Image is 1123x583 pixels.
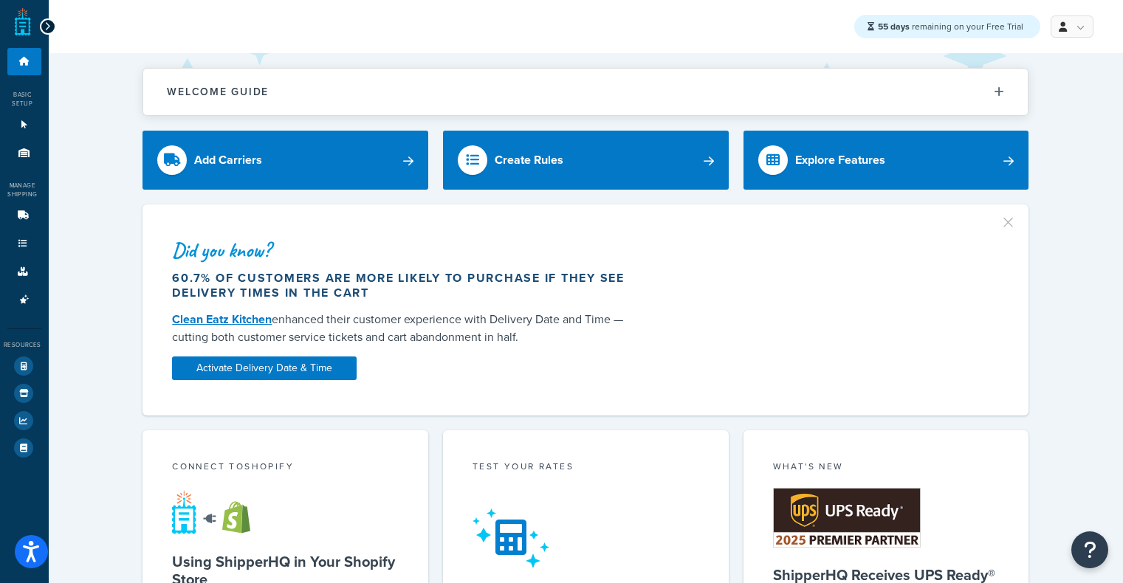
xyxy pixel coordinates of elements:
[7,353,41,379] li: Test Your Rates
[7,258,41,286] li: Boxes
[7,435,41,461] li: Help Docs
[7,230,41,258] li: Shipping Rules
[795,150,885,170] div: Explore Features
[773,460,1000,477] div: What's New
[7,139,41,167] li: Origins
[473,460,699,477] div: Test your rates
[194,150,262,170] div: Add Carriers
[878,20,910,33] strong: 55 days
[172,311,272,328] a: Clean Eatz Kitchen
[172,490,264,534] img: connect-shq-shopify-9b9a8c5a.svg
[172,271,639,300] div: 60.7% of customers are more likely to purchase if they see delivery times in the cart
[172,311,639,346] div: enhanced their customer experience with Delivery Date and Time — cutting both customer service ti...
[7,407,41,434] li: Analytics
[7,380,41,407] li: Marketplace
[443,131,729,190] a: Create Rules
[167,86,269,97] h2: Welcome Guide
[7,202,41,230] li: Carriers
[743,131,1029,190] a: Explore Features
[172,356,357,380] a: Activate Delivery Date & Time
[172,460,399,477] div: Connect to Shopify
[1071,531,1108,568] button: Open Resource Center
[7,286,41,314] li: Advanced Features
[143,69,1028,115] button: Welcome Guide
[878,20,1023,33] span: remaining on your Free Trial
[7,48,41,75] li: Dashboard
[142,131,428,190] a: Add Carriers
[495,150,563,170] div: Create Rules
[7,111,41,139] li: Websites
[172,240,639,261] div: Did you know?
